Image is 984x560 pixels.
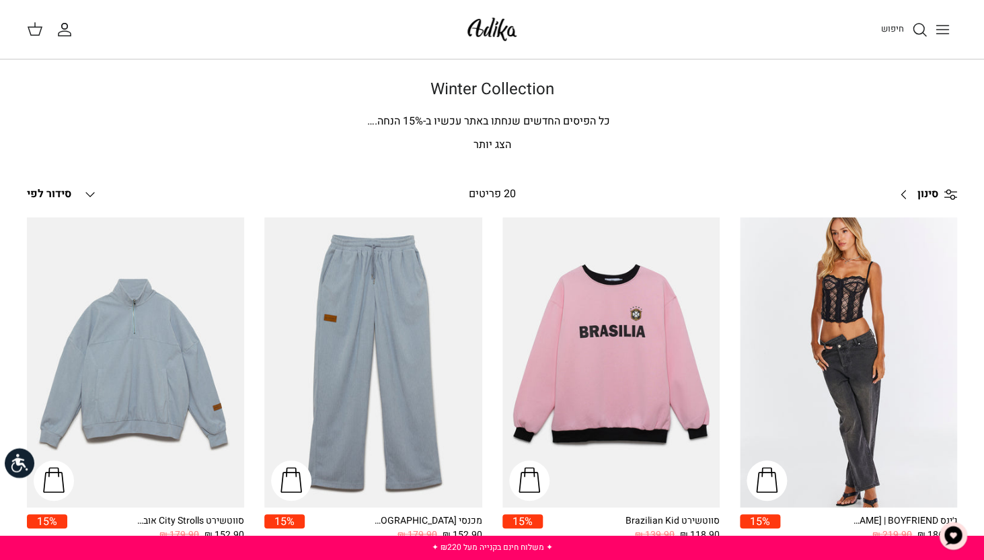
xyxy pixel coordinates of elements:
a: 15% [264,514,305,543]
a: 15% [740,514,780,543]
span: 139.90 ₪ [635,528,675,542]
button: סידור לפי [27,180,98,209]
button: צ'אט [933,516,973,556]
a: ג׳ינס All Or Nothing [PERSON_NAME] | BOYFRIEND 186.90 ₪ 219.90 ₪ [780,514,957,543]
a: מכנסי טרנינג City strolls [264,217,482,508]
span: סידור לפי [27,186,71,202]
span: 152.90 ₪ [443,528,482,542]
span: 15 [403,113,415,129]
a: סווטשירט City Strolls אוברסייז [27,217,244,508]
img: Adika IL [463,13,521,45]
a: מכנסי [GEOGRAPHIC_DATA] 152.90 ₪ 179.90 ₪ [305,514,482,543]
a: סווטשירט City Strolls אוברסייז 152.90 ₪ 179.90 ₪ [67,514,244,543]
span: 152.90 ₪ [204,528,244,542]
span: % הנחה. [367,113,423,129]
span: חיפוש [881,22,904,35]
a: ג׳ינס All Or Nothing קריס-קרוס | BOYFRIEND [740,217,957,508]
span: 219.90 ₪ [872,528,912,542]
div: סווטשירט Brazilian Kid [612,514,720,528]
span: 15% [502,514,543,528]
span: 186.90 ₪ [917,528,957,542]
span: 15% [264,514,305,528]
a: סווטשירט Brazilian Kid 118.90 ₪ 139.90 ₪ [543,514,720,543]
button: Toggle menu [928,15,957,44]
div: מכנסי [GEOGRAPHIC_DATA] [375,514,482,528]
div: ג׳ינס All Or Nothing [PERSON_NAME] | BOYFRIEND [849,514,957,528]
div: 20 פריטים [380,186,604,203]
a: 15% [27,514,67,543]
span: כל הפיסים החדשים שנחתו באתר עכשיו ב- [423,113,610,129]
span: 15% [740,514,780,528]
a: 15% [502,514,543,543]
a: חיפוש [881,22,928,38]
span: סינון [917,186,938,203]
a: סווטשירט Brazilian Kid [502,217,720,508]
h1: Winter Collection [27,80,957,100]
a: סינון [891,178,957,211]
span: 179.90 ₪ [159,528,199,542]
a: ✦ משלוח חינם בקנייה מעל ₪220 ✦ [432,541,553,553]
div: סווטשירט City Strolls אוברסייז [137,514,244,528]
a: החשבון שלי [56,22,78,38]
span: 118.90 ₪ [680,528,720,542]
p: הצג יותר [27,137,957,154]
span: 15% [27,514,67,528]
span: 179.90 ₪ [398,528,437,542]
